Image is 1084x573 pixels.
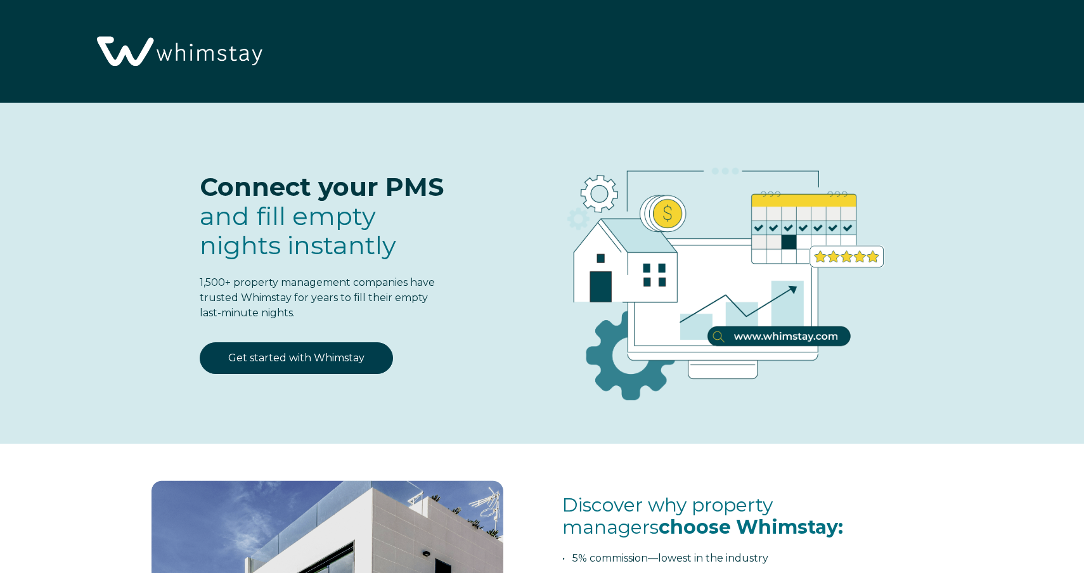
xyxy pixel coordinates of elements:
img: Whimstay Logo-02 1 [89,6,268,98]
span: 1,500+ property management companies have trusted Whimstay for years to fill their empty last-min... [200,276,435,319]
span: • 5% commission—lowest in the industry [562,552,768,564]
span: and [200,200,396,261]
span: choose Whimstay: [659,515,843,539]
span: Discover why property managers [562,493,843,539]
img: RBO Ilustrations-03 [495,128,941,421]
a: Get started with Whimstay [200,342,393,374]
span: Connect your PMS [200,171,444,202]
span: fill empty nights instantly [200,200,396,261]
